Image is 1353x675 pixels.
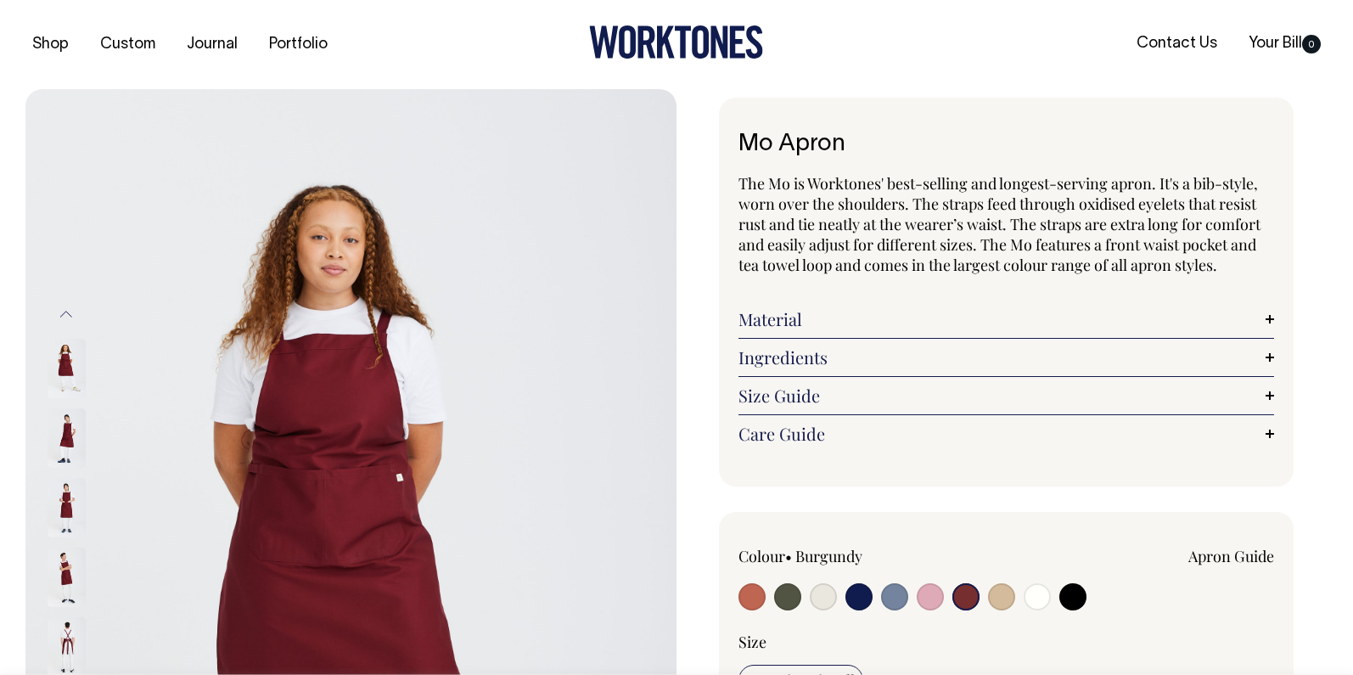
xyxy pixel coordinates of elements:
span: 0 [1302,35,1321,53]
img: burgundy [48,339,86,398]
a: Care Guide [738,424,1274,444]
button: Previous [53,295,79,334]
a: Size Guide [738,385,1274,406]
h1: Mo Apron [738,132,1274,158]
a: Your Bill0 [1242,30,1328,58]
a: Contact Us [1130,30,1224,58]
label: Burgundy [795,546,862,566]
div: Size [738,632,1274,652]
a: Custom [93,31,162,59]
div: Colour [738,546,952,566]
a: Apron Guide [1188,546,1274,566]
a: Shop [25,31,76,59]
a: Portfolio [262,31,334,59]
span: • [785,546,792,566]
a: Ingredients [738,347,1274,368]
span: The Mo is Worktones' best-selling and longest-serving apron. It's a bib-style, worn over the shou... [738,173,1260,275]
a: Material [738,309,1274,329]
img: burgundy [48,408,86,468]
img: burgundy [48,548,86,607]
a: Journal [180,31,244,59]
img: burgundy [48,478,86,537]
